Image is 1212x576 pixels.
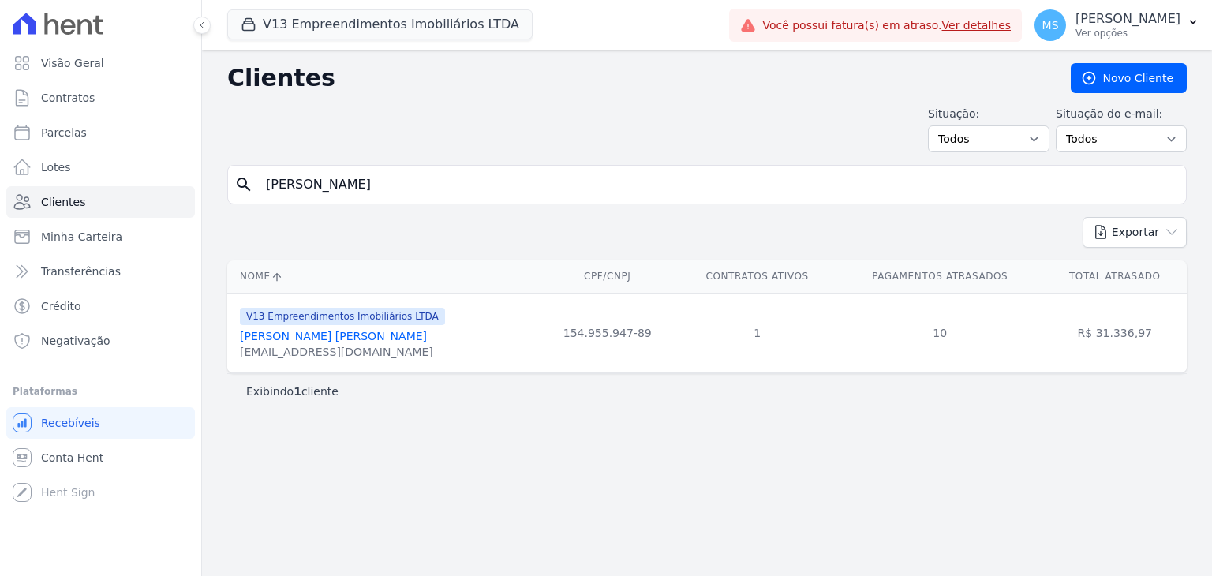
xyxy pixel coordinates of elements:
[41,194,85,210] span: Clientes
[234,175,253,194] i: search
[6,82,195,114] a: Contratos
[240,308,445,325] span: V13 Empreendimentos Imobiliários LTDA
[677,293,837,372] td: 1
[762,17,1011,34] span: Você possui fatura(s) em atraso.
[41,450,103,466] span: Conta Hent
[1075,11,1180,27] p: [PERSON_NAME]
[6,290,195,322] a: Crédito
[1083,217,1187,248] button: Exportar
[6,407,195,439] a: Recebíveis
[537,293,677,372] td: 154.955.947-89
[837,293,1043,372] td: 10
[677,260,837,293] th: Contratos Ativos
[6,442,195,473] a: Conta Hent
[41,415,100,431] span: Recebíveis
[6,256,195,287] a: Transferências
[1056,106,1187,122] label: Situação do e-mail:
[6,151,195,183] a: Lotes
[1075,27,1180,39] p: Ver opções
[227,64,1046,92] h2: Clientes
[41,298,81,314] span: Crédito
[256,169,1180,200] input: Buscar por nome, CPF ou e-mail
[294,385,301,398] b: 1
[6,325,195,357] a: Negativação
[13,382,189,401] div: Plataformas
[837,260,1043,293] th: Pagamentos Atrasados
[1022,3,1212,47] button: MS [PERSON_NAME] Ver opções
[41,264,121,279] span: Transferências
[227,9,533,39] button: V13 Empreendimentos Imobiliários LTDA
[928,106,1049,122] label: Situação:
[6,186,195,218] a: Clientes
[537,260,677,293] th: CPF/CNPJ
[1042,20,1059,31] span: MS
[240,330,427,342] a: [PERSON_NAME] [PERSON_NAME]
[6,117,195,148] a: Parcelas
[6,47,195,79] a: Visão Geral
[41,55,104,71] span: Visão Geral
[942,19,1012,32] a: Ver detalhes
[41,125,87,140] span: Parcelas
[41,229,122,245] span: Minha Carteira
[246,383,339,399] p: Exibindo cliente
[227,260,537,293] th: Nome
[1043,293,1187,372] td: R$ 31.336,97
[1043,260,1187,293] th: Total Atrasado
[41,333,110,349] span: Negativação
[41,90,95,106] span: Contratos
[6,221,195,252] a: Minha Carteira
[41,159,71,175] span: Lotes
[240,344,445,360] div: [EMAIL_ADDRESS][DOMAIN_NAME]
[1071,63,1187,93] a: Novo Cliente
